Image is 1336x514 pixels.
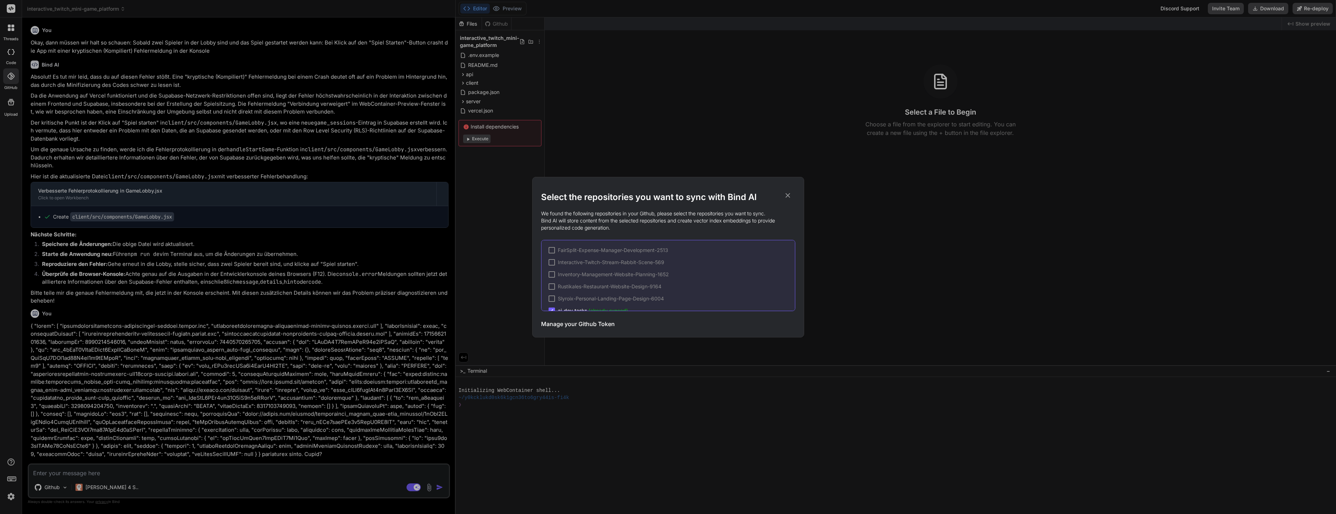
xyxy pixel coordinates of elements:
span: Inventory-Management-Website-Planning-1652 [558,271,669,278]
span: ✔ [550,307,554,314]
span: FairSplit-Expense-Manager-Development-2513 [558,247,668,254]
h2: Select the repositories you want to sync with Bind AI [541,192,795,203]
span: ai-dev-tasks [558,307,628,314]
span: Slyroix-Personal-Landing-Page-Design-6004 [558,295,664,302]
h3: Manage your Github Token [541,320,615,328]
span: Rustikales-Restaurant-Website-Design-9164 [558,283,661,290]
span: (already synced) [588,308,628,314]
p: We found the following repositories in your Github, please select the repositories you want to sy... [541,210,795,231]
span: Interactive-Twitch-Stream-Rabbit-Scene-569 [558,259,664,266]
